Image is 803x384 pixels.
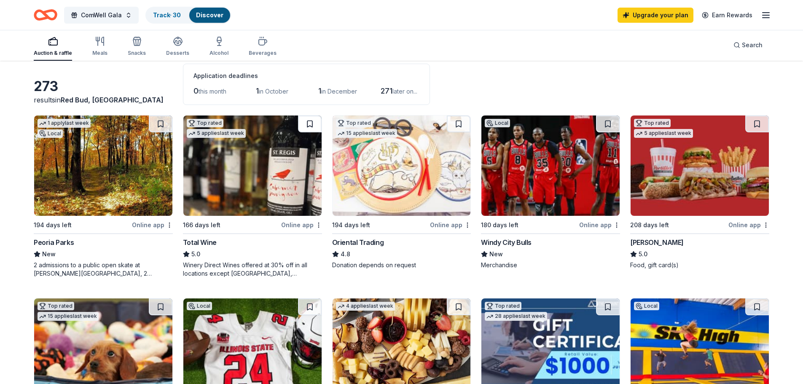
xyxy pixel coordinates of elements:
div: Merchandise [481,261,620,269]
span: in December [321,88,357,95]
img: Image for Peoria Parks [34,115,172,216]
div: Top rated [38,302,74,310]
img: Image for Oriental Trading [333,115,471,216]
div: Snacks [128,50,146,56]
span: 1 [318,86,321,95]
a: Image for Portillo'sTop rated5 applieslast week208 days leftOnline app[PERSON_NAME]5.0Food, gift ... [630,115,769,269]
div: Desserts [166,50,189,56]
button: Alcohol [209,33,228,61]
button: Search [727,37,769,54]
div: 166 days left [183,220,220,230]
div: Total Wine [183,237,217,247]
div: Top rated [187,119,223,127]
div: results [34,95,173,105]
span: in October [259,88,288,95]
div: Meals [92,50,107,56]
button: Auction & raffle [34,33,72,61]
div: Windy City Bulls [481,237,532,247]
span: in [55,96,164,104]
div: Online app [132,220,173,230]
img: Image for Portillo's [631,115,769,216]
a: Home [34,5,57,25]
div: Local [187,302,212,310]
div: Auction & raffle [34,50,72,56]
div: [PERSON_NAME] [630,237,684,247]
span: this month [199,88,226,95]
span: Red Bud, [GEOGRAPHIC_DATA] [61,96,164,104]
button: ComWell Gala [64,7,139,24]
button: Track· 30Discover [145,7,231,24]
a: Image for Peoria Parks1 applylast weekLocal194 days leftOnline appPeoria ParksNew2 admissions to ... [34,115,173,278]
span: 4.8 [341,249,350,259]
a: Image for Windy City BullsLocal180 days leftOnline appWindy City BullsNewMerchandise [481,115,620,269]
span: New [42,249,56,259]
div: 194 days left [332,220,370,230]
div: Food, gift card(s) [630,261,769,269]
div: Peoria Parks [34,237,74,247]
div: Online app [430,220,471,230]
span: 271 [381,86,392,95]
span: 5.0 [191,249,200,259]
a: Discover [196,11,223,19]
div: 5 applies last week [634,129,693,138]
div: 273 [34,78,173,95]
div: Online app [728,220,769,230]
div: Top rated [336,119,373,127]
button: Snacks [128,33,146,61]
span: 1 [256,86,259,95]
div: Winery Direct Wines offered at 30% off in all locations except [GEOGRAPHIC_DATA], [GEOGRAPHIC_DAT... [183,261,322,278]
a: Image for Total WineTop rated5 applieslast week166 days leftOnline appTotal Wine5.0Winery Direct ... [183,115,322,278]
div: 194 days left [34,220,72,230]
a: Upgrade your plan [618,8,693,23]
div: 2 admissions to a public open skate at [PERSON_NAME][GEOGRAPHIC_DATA], 2 admissions to [GEOGRAPHI... [34,261,173,278]
a: Earn Rewards [697,8,757,23]
div: 15 applies last week [38,312,99,321]
div: Local [38,129,63,138]
span: Search [742,40,763,50]
button: Beverages [249,33,277,61]
div: 28 applies last week [485,312,547,321]
div: Local [485,119,510,127]
div: Top rated [634,119,671,127]
div: Donation depends on request [332,261,471,269]
div: 4 applies last week [336,302,395,311]
img: Image for Windy City Bulls [481,115,620,216]
div: 15 applies last week [336,129,397,138]
div: 5 applies last week [187,129,246,138]
button: Meals [92,33,107,61]
div: Alcohol [209,50,228,56]
span: later on... [392,88,417,95]
div: Local [634,302,659,310]
div: 180 days left [481,220,518,230]
a: Image for Oriental TradingTop rated15 applieslast week194 days leftOnline appOriental Trading4.8D... [332,115,471,269]
div: Online app [281,220,322,230]
button: Desserts [166,33,189,61]
span: 0 [193,86,199,95]
div: Top rated [485,302,521,310]
span: New [489,249,503,259]
div: 208 days left [630,220,669,230]
a: Track· 30 [153,11,181,19]
div: Online app [579,220,620,230]
div: Beverages [249,50,277,56]
span: 5.0 [639,249,647,259]
img: Image for Total Wine [183,115,322,216]
span: ComWell Gala [81,10,122,20]
div: 1 apply last week [38,119,91,128]
div: Application deadlines [193,71,419,81]
div: Oriental Trading [332,237,384,247]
